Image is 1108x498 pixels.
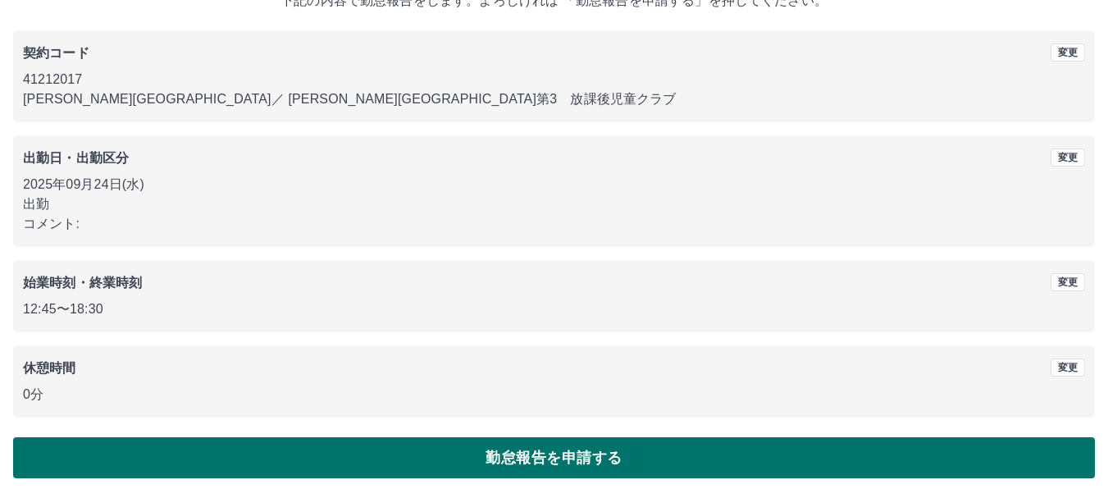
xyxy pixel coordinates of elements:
[1051,148,1085,167] button: 変更
[13,437,1095,478] button: 勤怠報告を申請する
[23,299,1085,319] p: 12:45 〜 18:30
[1051,43,1085,62] button: 変更
[23,151,129,165] b: 出勤日・出勤区分
[23,70,1085,89] p: 41212017
[23,175,1085,194] p: 2025年09月24日(水)
[23,46,89,60] b: 契約コード
[23,89,1085,109] p: [PERSON_NAME][GEOGRAPHIC_DATA] ／ [PERSON_NAME][GEOGRAPHIC_DATA]第3 放課後児童クラブ
[23,214,1085,234] p: コメント:
[23,361,76,375] b: 休憩時間
[23,194,1085,214] p: 出勤
[23,276,142,290] b: 始業時刻・終業時刻
[1051,273,1085,291] button: 変更
[23,385,1085,404] p: 0分
[1051,359,1085,377] button: 変更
